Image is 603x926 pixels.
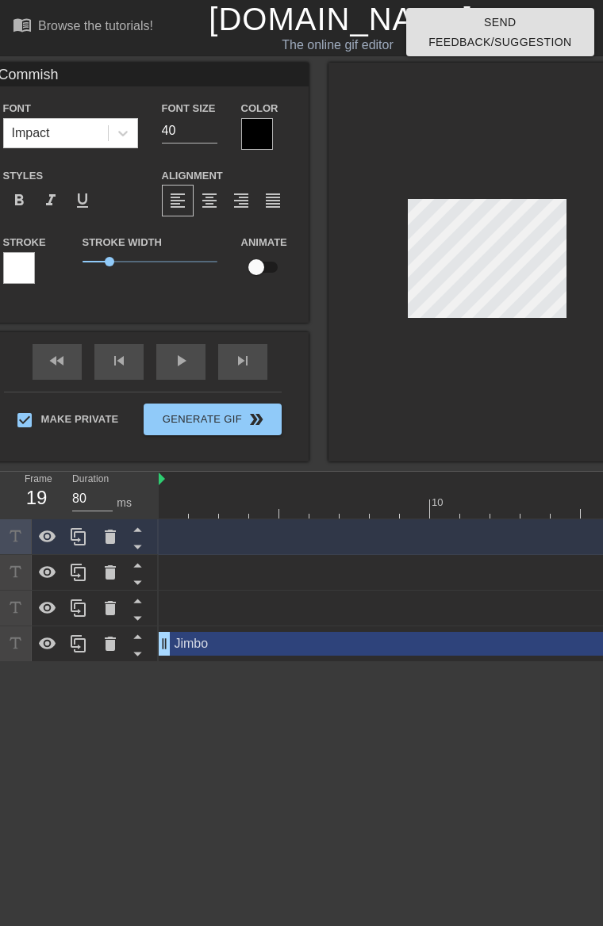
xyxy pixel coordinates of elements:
span: format_underline [73,191,92,210]
div: The online gif editor [209,36,466,55]
div: 10 [432,495,446,511]
span: skip_next [233,351,252,370]
span: menu_book [13,15,32,34]
div: Frame [13,472,60,518]
label: Alignment [162,168,223,184]
div: Browse the tutorials! [38,19,153,33]
label: Duration [72,475,109,484]
span: format_align_left [168,191,187,210]
span: skip_previous [109,351,129,370]
span: Send Feedback/Suggestion [419,13,582,52]
span: format_align_justify [263,191,282,210]
label: Stroke Width [83,235,162,251]
span: format_align_center [200,191,219,210]
label: Stroke [3,235,46,251]
span: double_arrow [247,410,266,429]
span: fast_rewind [48,351,67,370]
div: ms [117,495,132,511]
button: Generate Gif [144,404,281,435]
a: Browse the tutorials! [13,15,153,40]
span: format_italic [41,191,60,210]
div: Impact [12,124,50,143]
label: Color [241,101,278,117]
label: Styles [3,168,44,184]
span: play_arrow [171,351,190,370]
span: format_bold [10,191,29,210]
span: Generate Gif [150,410,275,429]
button: Send Feedback/Suggestion [406,8,594,56]
span: drag_handle [156,636,172,652]
a: [DOMAIN_NAME] [209,2,473,36]
label: Animate [241,235,287,251]
label: Font Size [162,101,216,117]
span: format_align_right [232,191,251,210]
span: Make Private [41,411,119,427]
div: 19 [25,484,48,512]
label: Font [3,101,31,117]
